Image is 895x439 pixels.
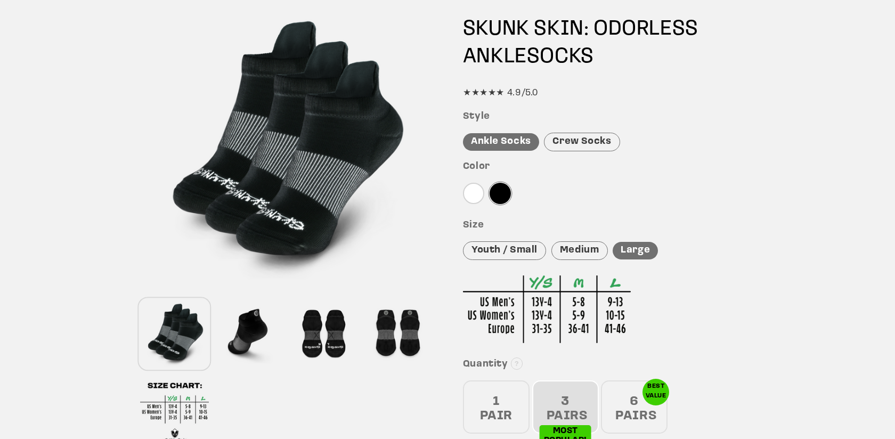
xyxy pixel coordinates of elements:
[463,133,539,151] div: Ankle Socks
[601,380,668,434] div: 6 PAIRS
[463,161,755,173] h3: Color
[551,241,608,260] div: Medium
[463,380,530,434] div: 1 PAIR
[544,133,620,151] div: Crew Socks
[463,46,527,68] span: ANKLE
[463,359,755,371] h3: Quantity
[463,241,546,260] div: Youth / Small
[463,15,755,71] h1: SKUNK SKIN: ODORLESS SOCKS
[463,85,755,101] div: ★★★★★ 4.9/5.0
[463,220,755,232] h3: Size
[463,111,755,123] h3: Style
[613,242,658,259] div: Large
[463,275,631,343] img: Sizing Chart
[532,380,599,434] div: 3 PAIRS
